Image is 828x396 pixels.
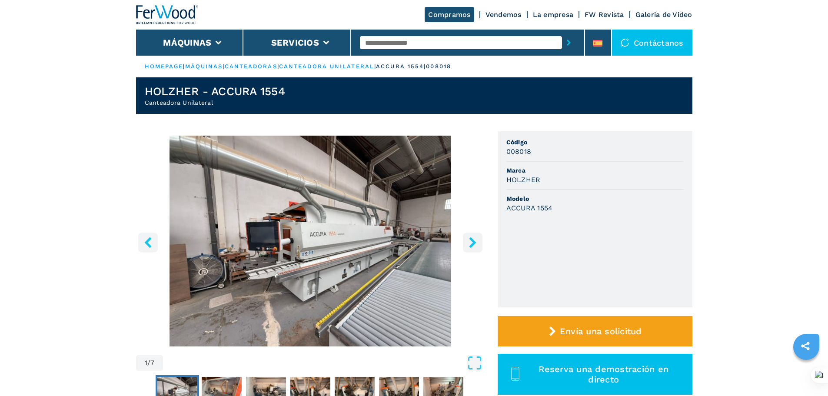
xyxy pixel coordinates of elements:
[506,146,532,156] h3: 008018
[506,138,684,146] span: Código
[791,357,821,389] iframe: Chat
[279,63,374,70] a: canteadora unilateral
[621,38,629,47] img: Contáctanos
[498,354,692,395] button: Reserva una demostración en directo
[223,63,224,70] span: |
[165,355,482,371] button: Open Fullscreen
[145,359,147,366] span: 1
[498,316,692,346] button: Envía una solicitud
[525,364,682,385] span: Reserva una demostración en directo
[136,136,485,346] div: Go to Slide 1
[185,63,223,70] a: máquinas
[506,166,684,175] span: Marca
[463,233,482,252] button: right-button
[562,33,575,53] button: submit-button
[136,136,485,346] img: Canteadora Unilateral HOLZHER ACCURA 1554
[635,10,692,19] a: Galeria de Video
[277,63,279,70] span: |
[426,63,451,70] p: 008018
[145,98,285,107] h2: Canteadora Unilateral
[225,63,277,70] a: canteadoras
[183,63,185,70] span: |
[506,175,541,185] h3: HOLZHER
[585,10,624,19] a: FW Revista
[612,30,692,56] div: Contáctanos
[560,326,642,336] span: Envía una solicitud
[376,63,426,70] p: accura 1554 |
[374,63,376,70] span: |
[795,335,816,357] a: sharethis
[506,203,553,213] h3: ACCURA 1554
[506,194,684,203] span: Modelo
[485,10,522,19] a: Vendemos
[425,7,474,22] a: Compramos
[145,63,183,70] a: HOMEPAGE
[147,359,150,366] span: /
[136,5,199,24] img: Ferwood
[163,37,211,48] button: Máquinas
[145,84,285,98] h1: HOLZHER - ACCURA 1554
[150,359,154,366] span: 7
[138,233,158,252] button: left-button
[271,37,319,48] button: Servicios
[533,10,574,19] a: La empresa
